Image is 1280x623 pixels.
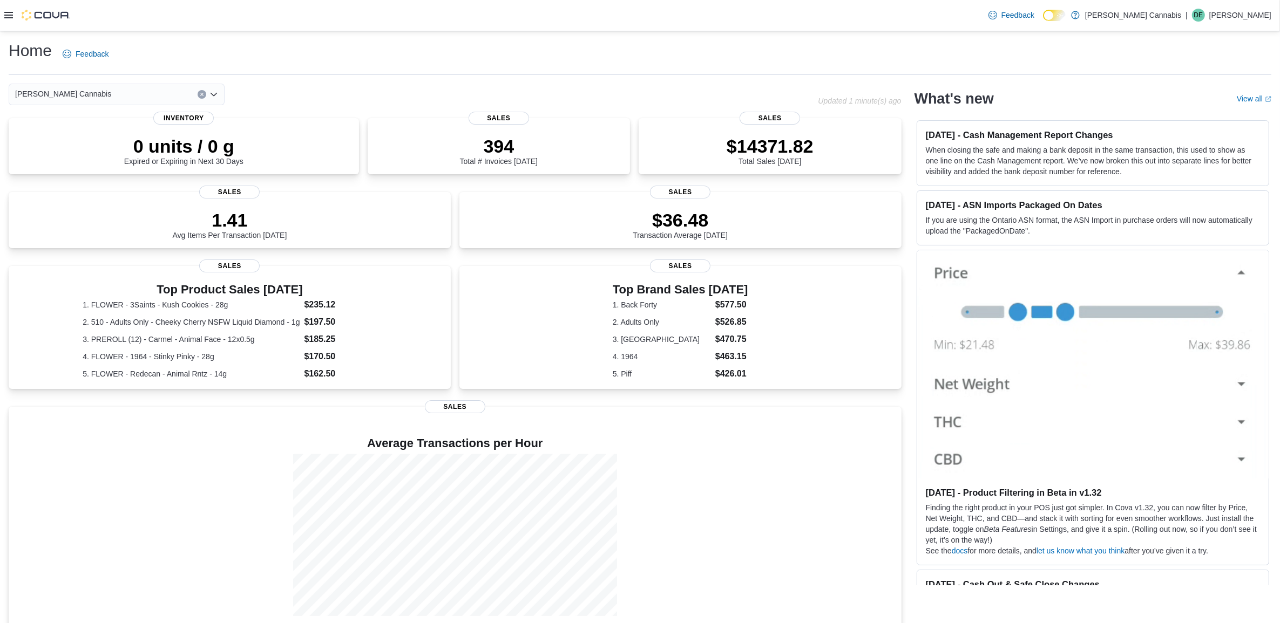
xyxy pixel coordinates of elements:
p: See the for more details, and after you’ve given it a try. [926,545,1260,556]
span: Sales [199,259,260,272]
div: Derya Eser [1192,9,1205,22]
dt: 2. 510 - Adults Only - Cheeky Cherry NSFW Liquid Diamond - 1g [83,317,300,327]
div: Total Sales [DATE] [727,135,814,166]
p: $36.48 [633,209,728,231]
p: $14371.82 [727,135,814,157]
dd: $235.12 [304,298,376,311]
h4: Average Transactions per Hour [17,437,893,450]
dt: 5. FLOWER - Redecan - Animal Rntz - 14g [83,368,300,379]
span: Sales [740,112,800,125]
svg: External link [1265,96,1271,102]
div: Avg Items Per Transaction [DATE] [172,209,287,239]
p: [PERSON_NAME] Cannabis [1085,9,1181,22]
dd: $577.50 [715,298,748,311]
span: Sales [650,259,710,272]
a: docs [952,546,968,555]
dt: 5. Piff [613,368,711,379]
h3: [DATE] - ASN Imports Packaged On Dates [926,200,1260,210]
dd: $470.75 [715,333,748,346]
span: Sales [425,400,485,413]
p: Updated 1 minute(s) ago [818,97,901,105]
p: | [1186,9,1188,22]
button: Clear input [198,90,206,99]
p: [PERSON_NAME] [1209,9,1271,22]
div: Total # Invoices [DATE] [460,135,538,166]
dt: 1. FLOWER - 3Saints - Kush Cookies - 28g [83,299,300,310]
h3: [DATE] - Cash Management Report Changes [926,129,1260,140]
span: Sales [199,186,260,198]
dd: $463.15 [715,350,748,363]
dd: $162.50 [304,367,376,380]
input: Dark Mode [1043,10,1066,21]
dd: $185.25 [304,333,376,346]
dt: 2. Adults Only [613,317,711,327]
p: When closing the safe and making a bank deposit in the same transaction, this used to show as one... [926,145,1260,177]
span: Inventory [153,112,214,125]
a: View allExternal link [1237,94,1271,103]
a: Feedback [984,4,1039,26]
p: If you are using the Ontario ASN format, the ASN Import in purchase orders will now automatically... [926,215,1260,236]
img: Cova [22,10,70,20]
p: Finding the right product in your POS just got simpler. In Cova v1.32, you can now filter by Pric... [926,502,1260,545]
dt: 4. 1964 [613,351,711,362]
span: Sales [469,112,529,125]
p: 1.41 [172,209,287,231]
h3: Top Brand Sales [DATE] [613,283,748,296]
span: Sales [650,186,710,198]
span: Feedback [1001,10,1034,20]
dt: 3. [GEOGRAPHIC_DATA] [613,334,711,345]
h1: Home [9,40,52,61]
h2: What's new [915,90,994,107]
div: Expired or Expiring in Next 30 Days [124,135,243,166]
dd: $526.85 [715,316,748,328]
span: [PERSON_NAME] Cannabis [15,87,111,100]
span: DE [1194,9,1203,22]
span: Feedback [76,49,109,59]
h3: [DATE] - Product Filtering in Beta in v1.32 [926,487,1260,498]
div: Transaction Average [DATE] [633,209,728,239]
dt: 3. PREROLL (12) - Carmel - Animal Face - 12x0.5g [83,334,300,345]
a: let us know what you think [1037,546,1125,555]
dd: $197.50 [304,316,376,328]
em: Beta Features [984,525,1032,533]
p: 394 [460,135,538,157]
dt: 4. FLOWER - 1964 - Stinky Pinky - 28g [83,351,300,362]
dd: $170.50 [304,350,376,363]
p: 0 units / 0 g [124,135,243,157]
a: Feedback [58,43,113,65]
dd: $426.01 [715,367,748,380]
dt: 1. Back Forty [613,299,711,310]
button: Open list of options [209,90,218,99]
h3: Top Product Sales [DATE] [83,283,376,296]
h3: [DATE] - Cash Out & Safe Close Changes [926,579,1260,590]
